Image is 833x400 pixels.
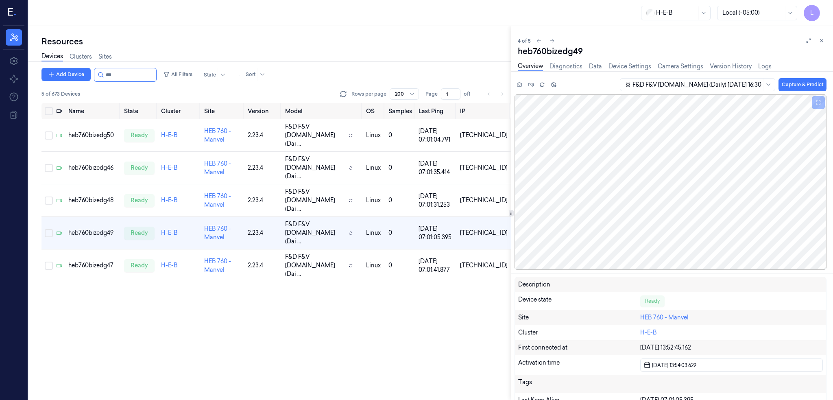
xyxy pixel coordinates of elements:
[518,358,640,372] div: Activation time
[98,52,112,61] a: Sites
[158,103,201,119] th: Cluster
[518,313,640,322] div: Site
[41,36,511,47] div: Resources
[518,328,640,337] div: Cluster
[388,131,412,140] div: 0
[518,280,640,289] div: Description
[608,62,651,71] a: Device Settings
[518,62,543,71] a: Overview
[45,131,53,140] button: Select row
[68,196,117,205] div: heb760bizedg48
[460,196,508,205] div: [TECHNICAL_ID]
[160,68,196,81] button: All Filters
[68,261,117,270] div: heb760bizedg47
[518,378,640,389] div: Tags
[388,164,412,172] div: 0
[282,103,362,119] th: Model
[244,103,282,119] th: Version
[285,155,345,181] span: F&D F&V [DOMAIN_NAME] (Dai ...
[45,229,53,237] button: Select row
[248,131,279,140] div: 2.23.4
[124,227,155,240] div: ready
[68,164,117,172] div: heb760bizedg46
[640,314,689,321] a: HEB 760 - Manvel
[589,62,602,71] a: Data
[68,131,117,140] div: heb760bizedg50
[351,90,386,98] p: Rows per page
[385,103,415,119] th: Samples
[204,225,231,241] a: HEB 760 - Manvel
[45,107,53,115] button: Select all
[161,131,178,139] a: H-E-B
[388,229,412,237] div: 0
[161,164,178,171] a: H-E-B
[124,129,155,142] div: ready
[201,103,244,119] th: Site
[483,88,508,100] nav: pagination
[419,225,454,242] div: [DATE] 07:01:05.395
[70,52,92,61] a: Clusters
[640,358,823,372] button: [DATE] 13:54:03.629
[366,131,382,140] p: linux
[388,261,412,270] div: 0
[248,261,279,270] div: 2.23.4
[804,5,820,21] button: L
[124,194,155,207] div: ready
[640,295,665,307] div: Ready
[778,78,826,91] button: Capture & Predict
[161,197,178,204] a: H-E-B
[366,164,382,172] p: linux
[425,90,438,98] span: Page
[366,261,382,270] p: linux
[650,361,696,369] span: [DATE] 13:54:03.629
[285,253,345,278] span: F&D F&V [DOMAIN_NAME] (Dai ...
[464,90,477,98] span: of 1
[658,62,703,71] a: Camera Settings
[161,229,178,236] a: H-E-B
[121,103,158,119] th: State
[518,295,640,307] div: Device state
[124,162,155,175] div: ready
[68,229,117,237] div: heb760bizedg49
[124,259,155,272] div: ready
[65,103,120,119] th: Name
[460,131,508,140] div: [TECHNICAL_ID]
[460,261,508,270] div: [TECHNICAL_ID]
[285,220,345,246] span: F&D F&V [DOMAIN_NAME] (Dai ...
[204,160,231,176] a: HEB 760 - Manvel
[45,164,53,172] button: Select row
[204,258,231,273] a: HEB 760 - Manvel
[419,192,454,209] div: [DATE] 07:01:31.253
[285,122,345,148] span: F&D F&V [DOMAIN_NAME] (Dai ...
[388,196,412,205] div: 0
[640,343,823,352] div: [DATE] 13:52:45.162
[419,127,454,144] div: [DATE] 07:01:04.791
[285,188,345,213] span: F&D F&V [DOMAIN_NAME] (Dai ...
[710,62,752,71] a: Version History
[45,197,53,205] button: Select row
[415,103,457,119] th: Last Ping
[366,196,382,205] p: linux
[518,37,531,44] span: 4 of 5
[366,229,382,237] p: linux
[248,196,279,205] div: 2.23.4
[248,229,279,237] div: 2.23.4
[204,192,231,208] a: HEB 760 - Manvel
[161,262,178,269] a: H-E-B
[460,229,508,237] div: [TECHNICAL_ID]
[518,343,640,352] div: First connected at
[419,257,454,274] div: [DATE] 07:01:41.877
[41,52,63,61] a: Devices
[419,160,454,177] div: [DATE] 07:01:35.414
[41,90,80,98] span: 5 of 673 Devices
[640,329,657,336] a: H-E-B
[758,62,772,71] a: Logs
[248,164,279,172] div: 2.23.4
[518,46,826,57] div: heb760bizedg49
[457,103,511,119] th: IP
[460,164,508,172] div: [TECHNICAL_ID]
[45,262,53,270] button: Select row
[41,68,91,81] button: Add Device
[204,127,231,143] a: HEB 760 - Manvel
